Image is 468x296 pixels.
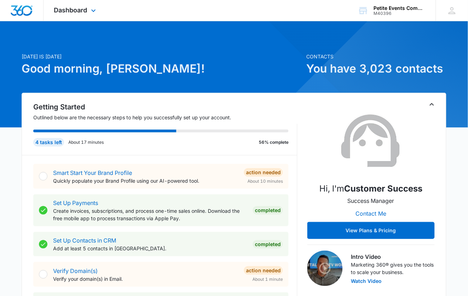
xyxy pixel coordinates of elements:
p: Contacts [306,53,446,60]
p: Add at least 5 contacts in [GEOGRAPHIC_DATA]. [53,245,247,252]
p: Create invoices, subscriptions, and process one-time sales online. Download the free mobile app t... [53,207,247,222]
span: About 10 minutes [247,178,283,184]
img: Customer Success [336,106,406,177]
p: [DATE] is [DATE] [22,53,302,60]
div: 4 tasks left [33,138,64,147]
h3: Intro Video [351,252,435,261]
button: Contact Me [349,205,394,222]
button: View Plans & Pricing [307,222,435,239]
div: Completed [253,206,283,215]
a: Smart Start Your Brand Profile [53,169,132,176]
span: Dashboard [54,6,87,14]
img: Intro Video [307,251,343,286]
a: Verify Domain(s) [53,267,98,274]
div: account name [374,5,426,11]
span: About 1 minute [252,276,283,283]
div: Completed [253,240,283,249]
strong: Customer Success [344,183,423,194]
h2: Getting Started [33,102,297,112]
p: Marketing 360® gives you the tools to scale your business. [351,261,435,276]
a: Set Up Payments [53,199,98,206]
p: 56% complete [259,139,289,146]
p: About 17 minutes [68,139,104,146]
div: account id [374,11,426,16]
p: Success Manager [348,197,394,205]
p: Hi, I'm [320,182,423,195]
p: Quickly populate your Brand Profile using our AI-powered tool. [53,177,238,184]
button: Toggle Collapse [428,100,436,109]
h1: You have 3,023 contacts [306,60,446,77]
div: Action Needed [244,266,283,275]
p: Verify your domain(s) in Email. [53,275,238,283]
button: Watch Video [351,279,382,284]
p: Outlined below are the necessary steps to help you successfully set up your account. [33,114,297,121]
h1: Good morning, [PERSON_NAME]! [22,60,302,77]
div: Action Needed [244,168,283,177]
a: Set Up Contacts in CRM [53,237,116,244]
